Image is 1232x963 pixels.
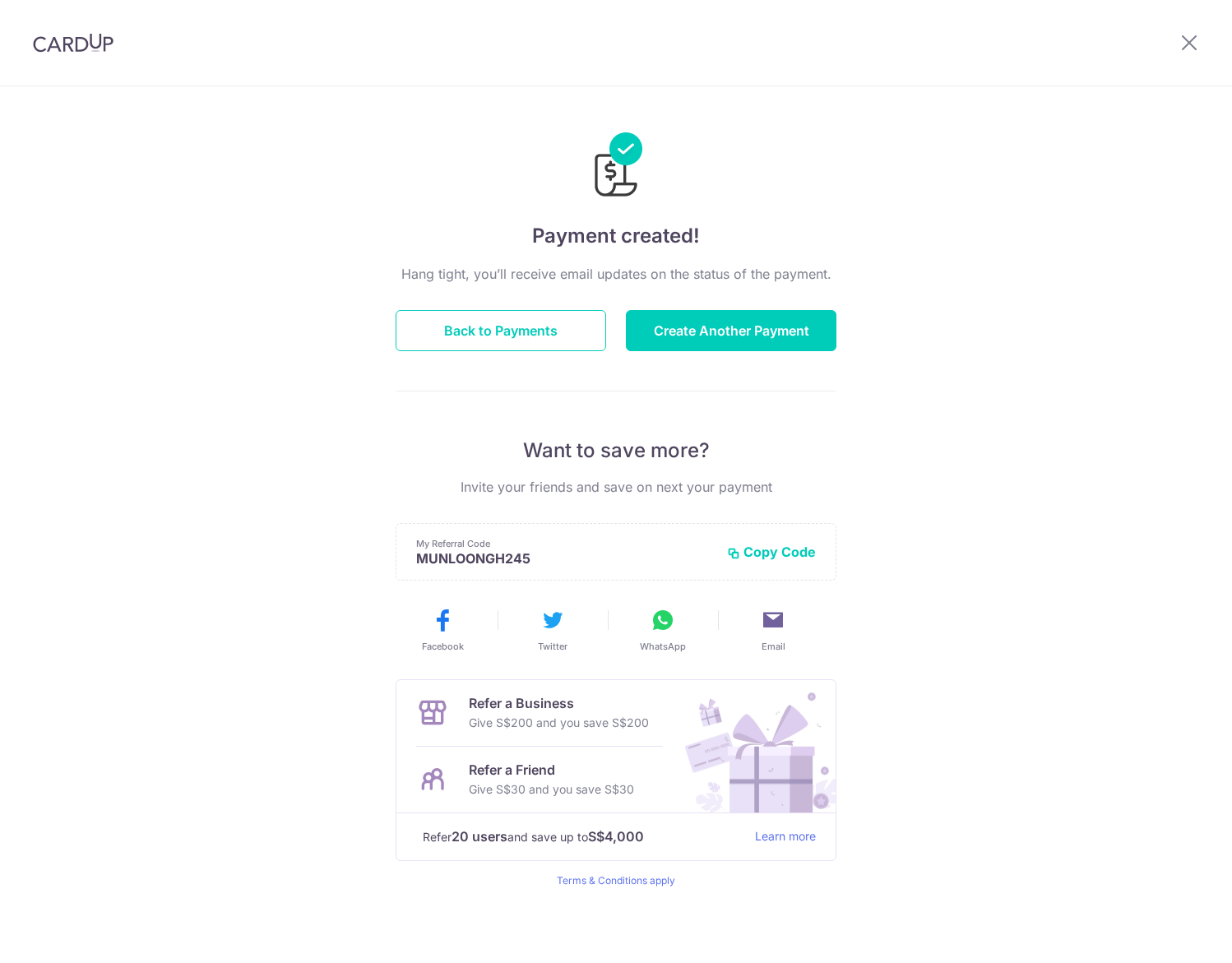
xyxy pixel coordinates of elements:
span: WhatsApp [640,640,686,653]
a: Terms & Conditions apply [557,874,675,887]
p: MUNLOONGH245 [416,550,714,567]
h4: Payment created! [396,221,836,251]
button: Back to Payments [396,310,606,351]
button: Facebook [394,607,491,653]
p: Refer a Business [469,693,649,713]
p: Invite your friends and save on next your payment [396,477,836,497]
p: Refer and save up to [423,826,742,847]
span: Twitter [538,640,567,653]
p: Refer a Friend [469,760,634,780]
img: Refer [669,680,836,813]
p: Give S$200 and you save S$200 [469,713,649,733]
a: Learn more [755,826,816,847]
button: Twitter [504,607,601,653]
p: Hang tight, you’ll receive email updates on the status of the payment. [396,264,836,284]
button: Create Another Payment [626,310,836,351]
button: Copy Code [727,544,816,560]
button: Email [725,607,822,653]
span: Facebook [422,640,464,653]
strong: 20 users [452,826,507,846]
img: CardUp [33,33,113,53]
strong: S$4,000 [588,826,644,846]
p: Give S$30 and you save S$30 [469,780,634,799]
button: WhatsApp [614,607,711,653]
p: Want to save more? [396,438,836,464]
img: Payments [590,132,642,201]
span: Email [762,640,785,653]
p: My Referral Code [416,537,714,550]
